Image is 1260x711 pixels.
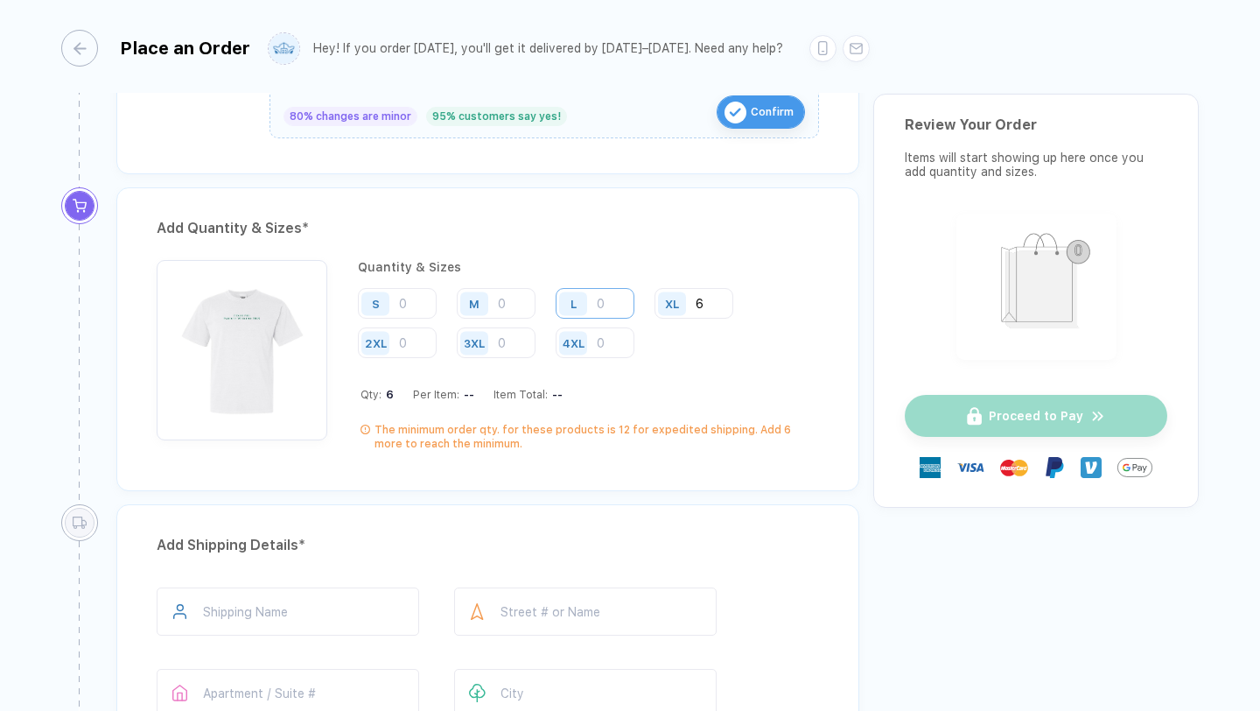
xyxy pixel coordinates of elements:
div: 80% changes are minor [283,107,417,126]
img: icon [724,102,746,123]
div: The minimum order qty. for these products is 12 for expedited shipping. Add 6 more to reach the m... [374,423,819,451]
div: Add Shipping Details [157,531,819,560]
img: visa [956,454,984,482]
div: -- [459,388,474,401]
div: S [372,297,380,310]
button: iconConfirm [717,95,805,129]
div: Item Total: [493,388,563,401]
div: Review Your Order [905,116,1167,133]
img: shopping_bag.png [964,222,1109,348]
div: 4XL [563,336,584,349]
div: XL [665,297,679,310]
div: Hey! If you order [DATE], you'll get it delivered by [DATE]–[DATE]. Need any help? [313,41,783,56]
img: Paypal [1044,457,1065,478]
div: 95% customers say yes! [426,107,567,126]
div: Place an Order [120,38,250,59]
img: Venmo [1081,457,1102,478]
img: user profile [269,33,299,64]
div: Quantity & Sizes [358,260,819,274]
div: L [570,297,577,310]
span: 6 [381,388,394,401]
img: GPay [1117,450,1152,485]
div: Add Quantity & Sizes [157,215,819,243]
div: 3XL [464,336,485,349]
div: Items will start showing up here once you add quantity and sizes. [905,151,1167,179]
div: Per Item: [413,388,474,401]
span: Confirm [751,98,794,126]
div: Qty: [360,388,394,401]
div: -- [548,388,563,401]
img: express [920,457,941,478]
img: 8937b9be-f10d-427e-bae9-6fc2bf23cdf4_nt_front_1756515894663.jpg [165,269,318,422]
div: M [469,297,479,310]
img: master-card [1000,454,1028,482]
div: 2XL [365,336,387,349]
